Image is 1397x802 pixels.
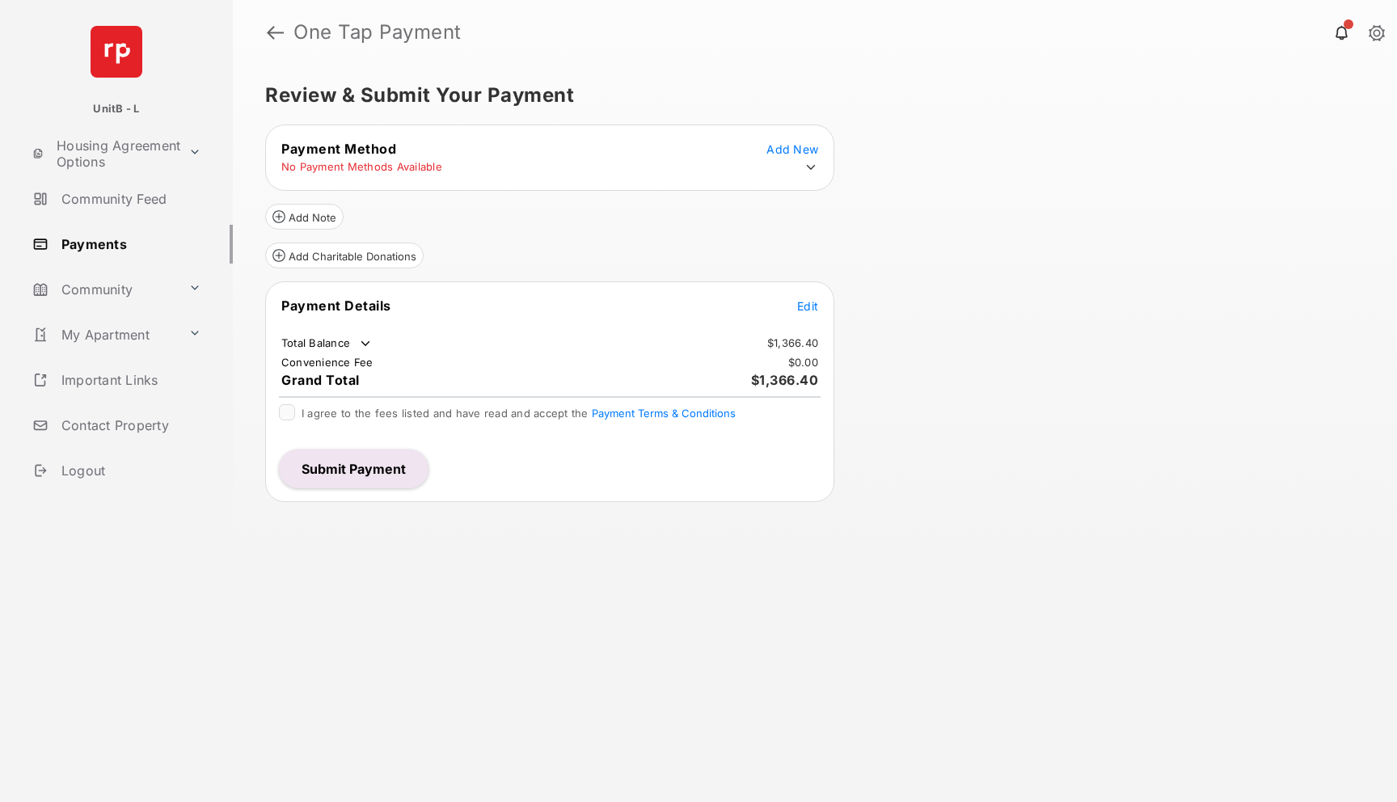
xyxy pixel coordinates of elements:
td: No Payment Methods Available [281,159,443,174]
td: $0.00 [787,355,819,369]
strong: One Tap Payment [293,23,462,42]
p: UnitB - L [93,101,139,117]
button: Add New [766,141,818,157]
span: Payment Method [281,141,396,157]
button: Add Note [265,204,344,230]
img: svg+xml;base64,PHN2ZyB4bWxucz0iaHR0cDovL3d3dy53My5vcmcvMjAwMC9zdmciIHdpZHRoPSI2NCIgaGVpZ2h0PSI2NC... [91,26,142,78]
span: Grand Total [281,372,360,388]
td: Total Balance [281,336,374,352]
span: Payment Details [281,298,391,314]
button: Add Charitable Donations [265,243,424,268]
a: Logout [26,451,233,490]
a: Payments [26,225,233,264]
a: Important Links [26,361,208,399]
a: Community [26,270,182,309]
a: Contact Property [26,406,233,445]
span: I agree to the fees listed and have read and accept the [302,407,736,420]
span: $1,366.40 [751,372,819,388]
a: My Apartment [26,315,182,354]
span: Add New [766,142,818,156]
h5: Review & Submit Your Payment [265,86,1352,105]
td: $1,366.40 [766,336,819,350]
a: Housing Agreement Options [26,134,182,173]
span: Edit [797,299,818,313]
button: Submit Payment [279,450,428,488]
button: I agree to the fees listed and have read and accept the [592,407,736,420]
td: Convenience Fee [281,355,374,369]
a: Community Feed [26,179,233,218]
button: Edit [797,298,818,314]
